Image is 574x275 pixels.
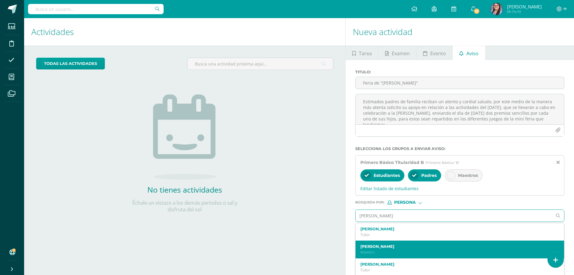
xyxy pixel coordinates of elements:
span: Primero Básico Titularidad B [360,160,424,165]
span: Mi Perfil [507,9,542,14]
label: [PERSON_NAME] [360,262,550,267]
span: Evento [430,46,446,61]
p: Échale un vistazo a los demás períodos o sal y disfruta del sol [124,200,245,213]
div: [object Object] [387,200,433,205]
span: Padres [421,173,437,178]
span: Persona [394,201,416,204]
input: Busca un usuario... [28,4,164,14]
a: Examen [378,46,416,60]
span: [PERSON_NAME] [507,4,542,10]
a: todas las Actividades [36,58,105,69]
span: Tarea [359,46,372,61]
span: 21 [473,8,480,14]
span: Maestros [458,173,478,178]
label: [PERSON_NAME] [360,227,550,231]
span: Estudiantes [374,173,400,178]
label: [PERSON_NAME] [360,244,550,249]
h1: Nueva actividad [353,18,567,46]
p: Maestro [360,250,550,255]
span: Búsqueda por : [355,201,384,204]
h1: Actividades [31,18,338,46]
a: Evento [416,46,452,60]
span: Aviso [466,46,478,61]
a: Tarea [346,46,378,60]
span: Editar listado de estudiantes [360,186,559,191]
a: Aviso [453,46,485,60]
h2: No tienes actividades [124,184,245,195]
img: 3701f0f65ae97d53f8a63a338b37df93.png [491,3,503,15]
img: no_activities.png [153,94,216,180]
textarea: Estimados padres de familia reciban un atento y cordial saludo, por este medio de la manera más a... [356,94,564,124]
input: Busca una actividad próxima aquí... [187,58,333,70]
label: Selecciona los grupos a enviar aviso : [355,146,564,151]
p: Tutor [360,267,550,273]
input: Ej. Mario Galindo [356,210,552,222]
span: Examen [392,46,410,61]
p: Tutor [360,232,550,237]
input: Titulo [356,77,564,89]
label: Titulo : [355,70,564,74]
span: Primero Básico 'B' [425,160,460,165]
